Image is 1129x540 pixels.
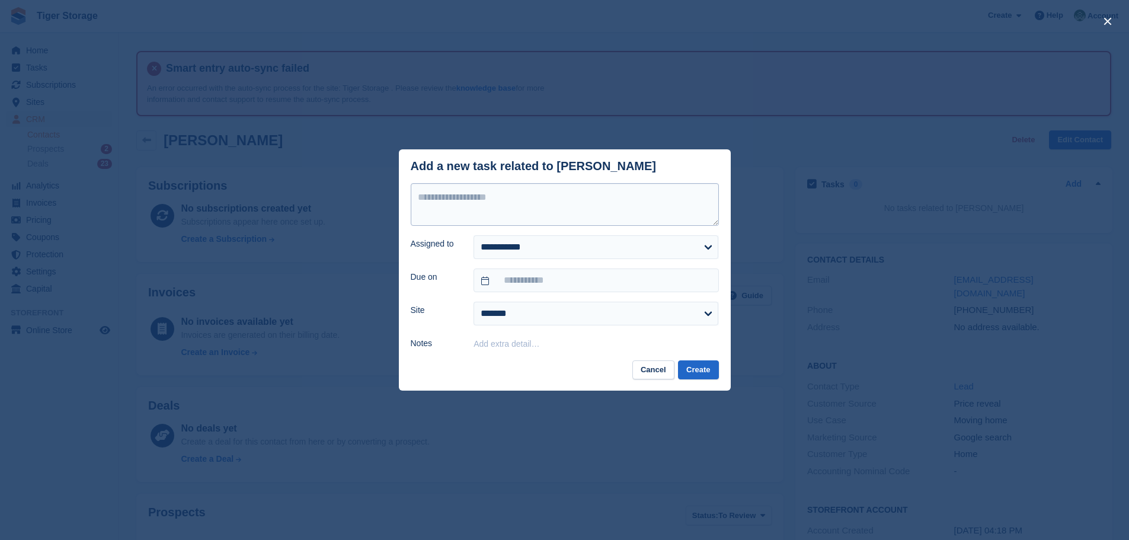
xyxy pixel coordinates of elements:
[474,339,539,349] button: Add extra detail…
[411,238,460,250] label: Assigned to
[632,360,674,380] button: Cancel
[411,159,657,173] div: Add a new task related to [PERSON_NAME]
[411,271,460,283] label: Due on
[411,337,460,350] label: Notes
[1098,12,1117,31] button: close
[411,304,460,317] label: Site
[678,360,718,380] button: Create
